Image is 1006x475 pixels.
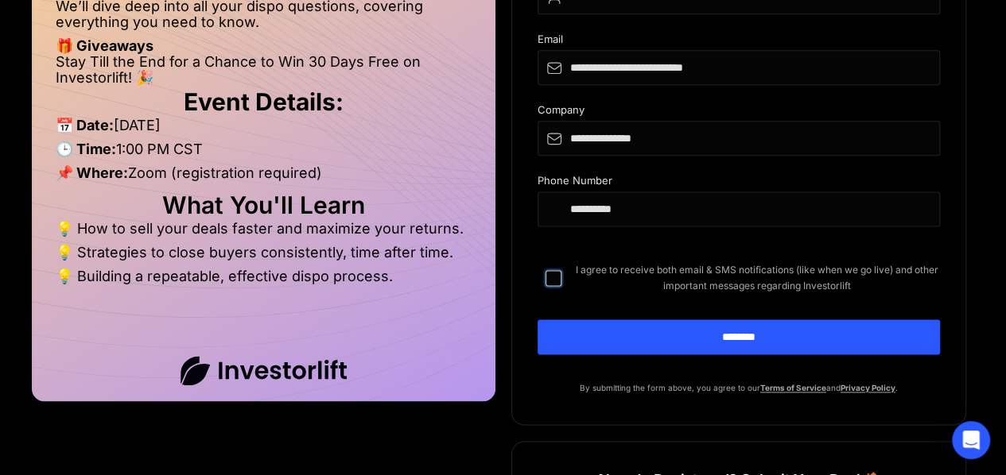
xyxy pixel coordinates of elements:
li: Stay Till the End for a Chance to Win 30 Days Free on Investorlift! 🎉 [56,54,472,86]
strong: 🕒 Time: [56,141,116,157]
li: 💡 How to sell your deals faster and maximize your returns. [56,221,472,245]
strong: 📅 Date: [56,117,114,133]
h2: What You'll Learn [56,197,472,213]
a: Privacy Policy [841,383,895,392]
li: 1:00 PM CST [56,141,472,165]
div: Company [538,104,941,121]
li: Zoom (registration required) [56,165,472,189]
li: [DATE] [56,118,472,141]
li: 💡 Building a repeatable, effective dispo process. [56,268,472,284]
span: I agree to receive both email & SMS notifications (like when we go live) and other important mess... [574,262,941,294]
p: By submitting the form above, you agree to our and . [538,380,941,396]
strong: 🎁 Giveaways [56,37,153,54]
div: Open Intercom Messenger [952,421,990,459]
div: Phone Number [538,175,941,191]
li: 💡 Strategies to close buyers consistently, time after time. [56,245,472,268]
div: Email [538,33,941,50]
strong: 📌 Where: [56,164,128,181]
strong: Event Details: [184,87,344,116]
a: Terms of Service [760,383,826,392]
